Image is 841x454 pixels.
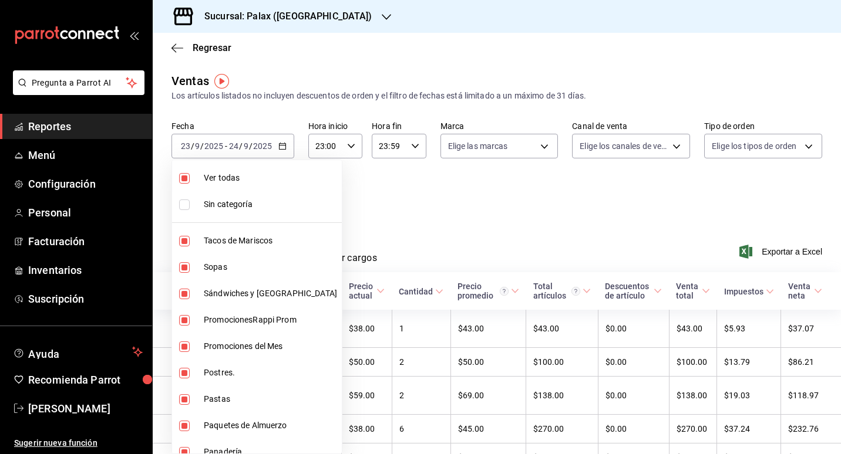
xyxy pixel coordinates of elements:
span: Pastas [204,393,337,405]
span: Ver todas [204,172,337,184]
img: Marcador de información sobre herramientas [214,74,229,89]
span: Promociones del Mes [204,340,337,353]
span: Paquetes de Almuerzo [204,419,337,432]
span: PromocionesRappi Prom [204,314,337,326]
span: Sopas [204,261,337,273]
span: Tacos de Mariscos [204,235,337,247]
span: Sin categoría [204,198,337,211]
span: Postres. [204,367,337,379]
span: Sándwiches y [GEOGRAPHIC_DATA] [204,287,337,300]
